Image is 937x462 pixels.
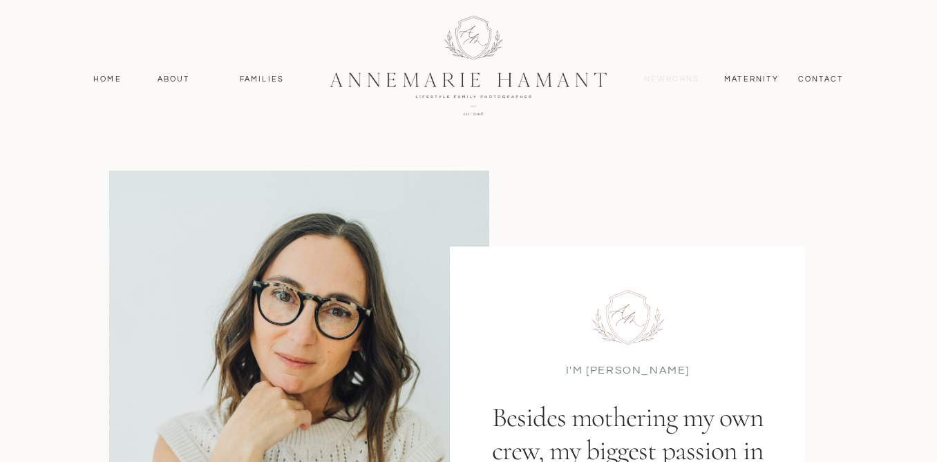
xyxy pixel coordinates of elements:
[153,73,193,86] a: About
[87,73,128,86] a: Home
[724,73,777,86] a: MAternity
[565,363,690,376] p: I'M [PERSON_NAME]
[638,73,705,86] a: Newborns
[231,73,293,86] a: Families
[791,73,851,86] a: contact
